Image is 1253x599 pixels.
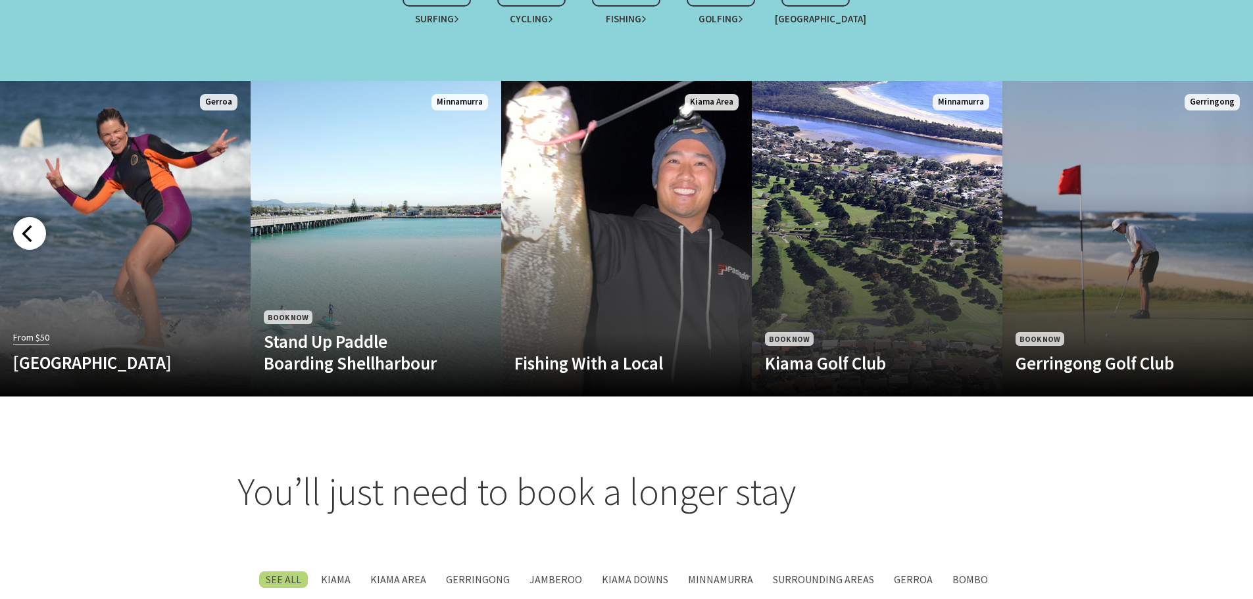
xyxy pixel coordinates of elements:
[314,571,357,588] label: Kiama
[887,571,939,588] label: Gerroa
[237,469,1016,515] h2: You’ll just need to book a longer stay
[681,571,760,588] label: Minnamurra
[946,571,995,588] label: Bombo
[264,310,312,324] span: Book Now
[264,331,451,373] h4: Stand Up Paddle Boarding Shellharbour
[1016,332,1064,346] span: Book Now
[200,94,237,110] span: Gerroa
[1016,352,1202,373] h4: Gerringong Golf Club
[933,94,989,110] span: Minnamurra
[13,352,200,373] h4: [GEOGRAPHIC_DATA]
[765,352,952,373] h4: Kiama Golf Club
[606,13,647,25] span: Fishing
[514,352,701,373] h4: Fishing With a Local
[13,330,49,345] span: From $50
[595,571,675,588] label: Kiama Downs
[439,571,516,588] label: Gerringong
[13,383,200,431] p: Operating since [DATE] Custom designed Soft boards and Full length Rip Curl wet suits…
[765,332,814,346] span: Book Now
[1002,81,1253,396] a: Book Now Gerringong Golf Club Gerringong
[766,571,881,588] label: Surrounding Areas
[523,571,589,588] label: Jamberoo
[259,571,308,588] label: SEE All
[415,13,459,25] span: Surfing
[431,94,488,110] span: Minnamurra
[364,571,433,588] label: Kiama Area
[699,13,743,25] span: Golfing
[501,81,752,396] a: Fishing With a Local Kiama Area
[251,81,501,396] a: Book Now Stand Up Paddle Boarding Shellharbour Minnamurra
[1185,94,1240,110] span: Gerringong
[685,94,739,110] span: Kiama Area
[775,13,857,25] span: [GEOGRAPHIC_DATA]
[510,13,553,25] span: Cycling
[752,81,1002,396] a: Another Image Used Book Now Kiama Golf Club Minnamurra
